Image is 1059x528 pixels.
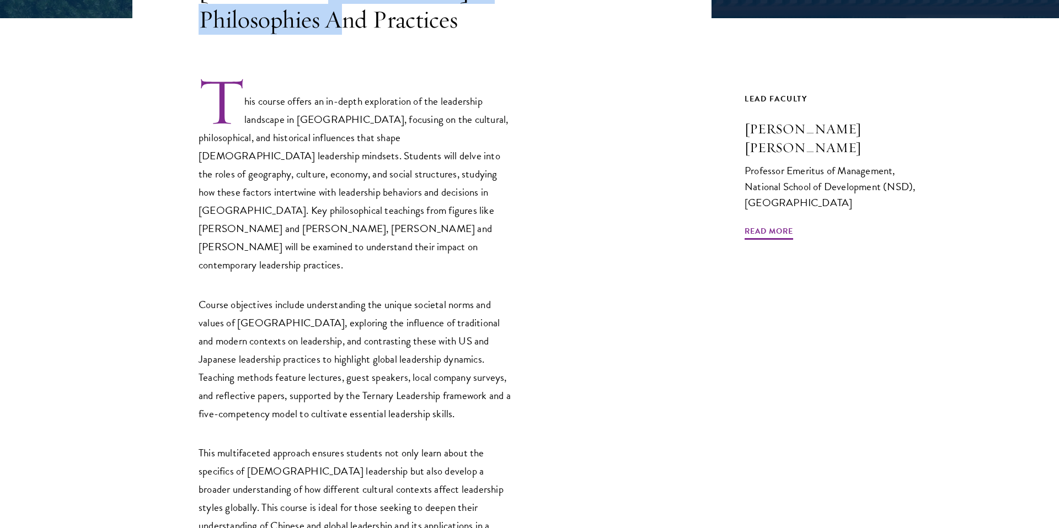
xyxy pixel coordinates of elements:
span: Read More [745,224,793,241]
a: Lead Faculty [PERSON_NAME] [PERSON_NAME] Professor Emeritus of Management, National School of Dev... [745,92,927,231]
h3: [PERSON_NAME] [PERSON_NAME] [745,120,927,157]
div: Professor Emeritus of Management, National School of Development (NSD), [GEOGRAPHIC_DATA] [745,163,927,211]
p: This course offers an in-depth exploration of the leadership landscape in [GEOGRAPHIC_DATA], focu... [199,76,513,274]
p: Course objectives include understanding the unique societal norms and values of [GEOGRAPHIC_DATA]... [199,295,513,423]
div: Lead Faculty [745,92,927,106]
